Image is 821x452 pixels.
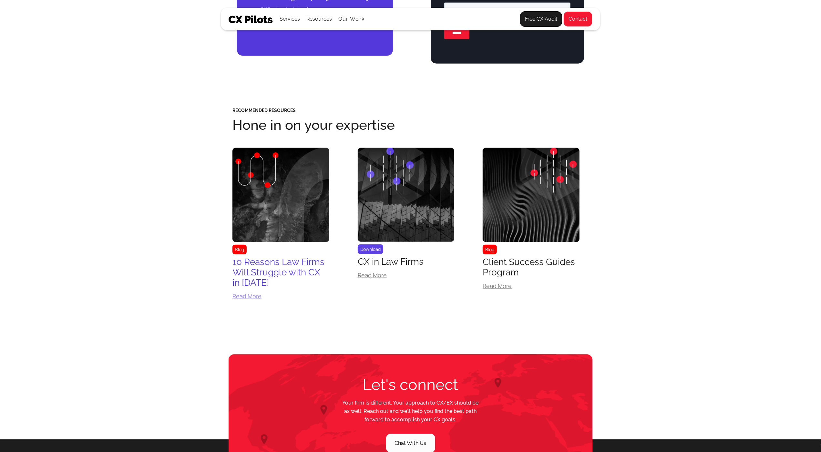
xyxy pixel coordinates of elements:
[483,257,580,278] div: Client Success Guides Program
[483,245,497,254] div: Blog
[232,245,247,254] div: Blog
[306,15,332,24] div: Resources
[340,399,481,424] p: Your firm is different. Your approach to CX/EX should be as well. Reach out and we’ll help you fi...
[483,283,580,289] div: Read More
[232,257,329,288] div: 10 Reasons Law Firms Will Struggle with CX in [DATE]
[232,293,329,299] div: Read More
[232,108,589,113] h5: Recommended Resources
[358,257,455,267] div: CX in Law Firms
[245,31,385,39] p: ‍
[563,11,592,27] a: Contact
[483,148,580,294] a: BlogClient Success Guides ProgramRead More
[306,8,332,30] div: Resources
[338,16,364,22] a: Our Work
[280,15,300,24] div: Services
[358,148,455,283] a: DownloadCX in Law FirmsRead More
[232,118,589,132] h2: Hone in on your expertise
[258,5,385,14] li: CX Budget insights for next year
[232,148,329,304] a: Blog10 Reasons Law Firms Will Struggle with CX in [DATE]Read More
[358,244,383,254] div: Download
[280,8,300,30] div: Services
[520,11,562,27] a: Free CX Audit
[329,375,493,394] h2: Let's connect
[358,272,455,278] div: Read More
